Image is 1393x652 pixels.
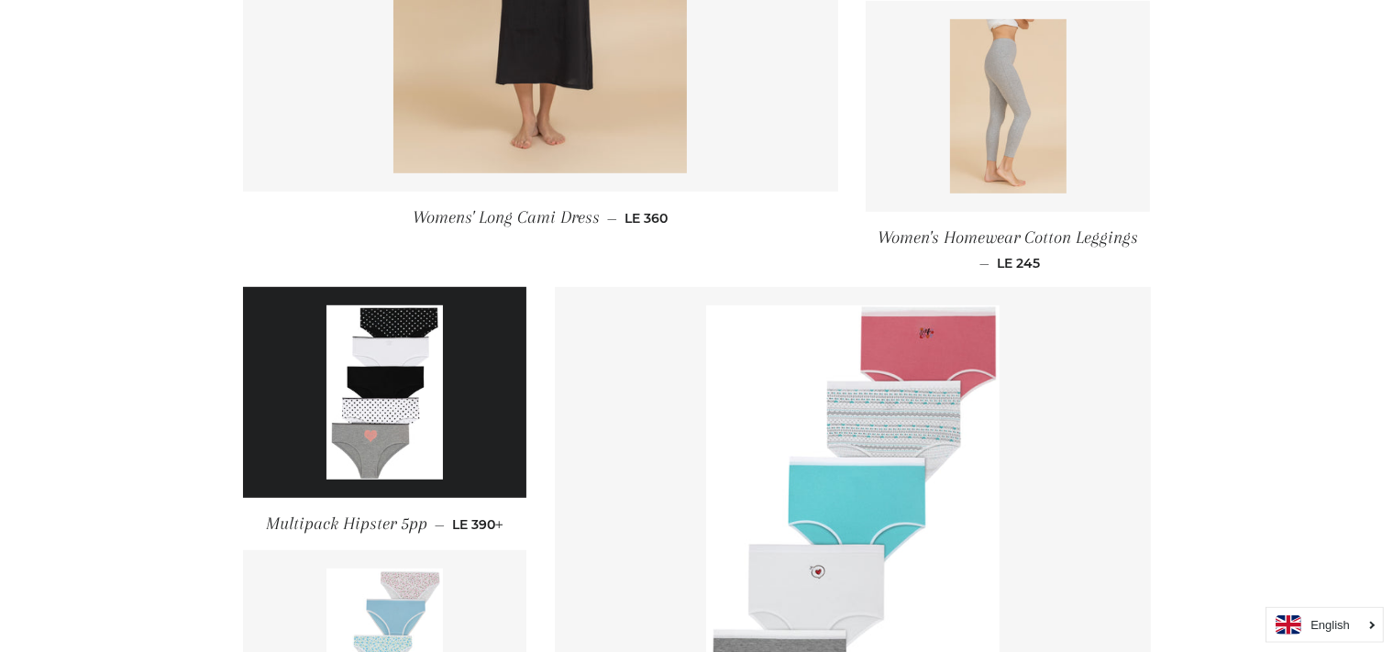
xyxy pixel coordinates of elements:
a: Multipack Hipster 5pp — LE 390 [243,498,527,550]
span: Women's Homewear Cotton Leggings [878,227,1138,248]
span: Multipack Hipster 5pp [266,514,427,534]
span: — [435,516,445,533]
a: Women's Homewear Cotton Leggings — LE 245 [866,212,1150,287]
span: — [607,210,617,227]
span: LE 360 [625,210,668,227]
span: LE 245 [997,255,1040,271]
span: LE 390 [452,516,503,533]
a: Womens' Long Cami Dress — LE 360 [243,192,839,244]
i: English [1310,619,1350,631]
span: Womens' Long Cami Dress [413,207,600,227]
span: — [979,255,989,271]
a: English [1276,615,1374,635]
